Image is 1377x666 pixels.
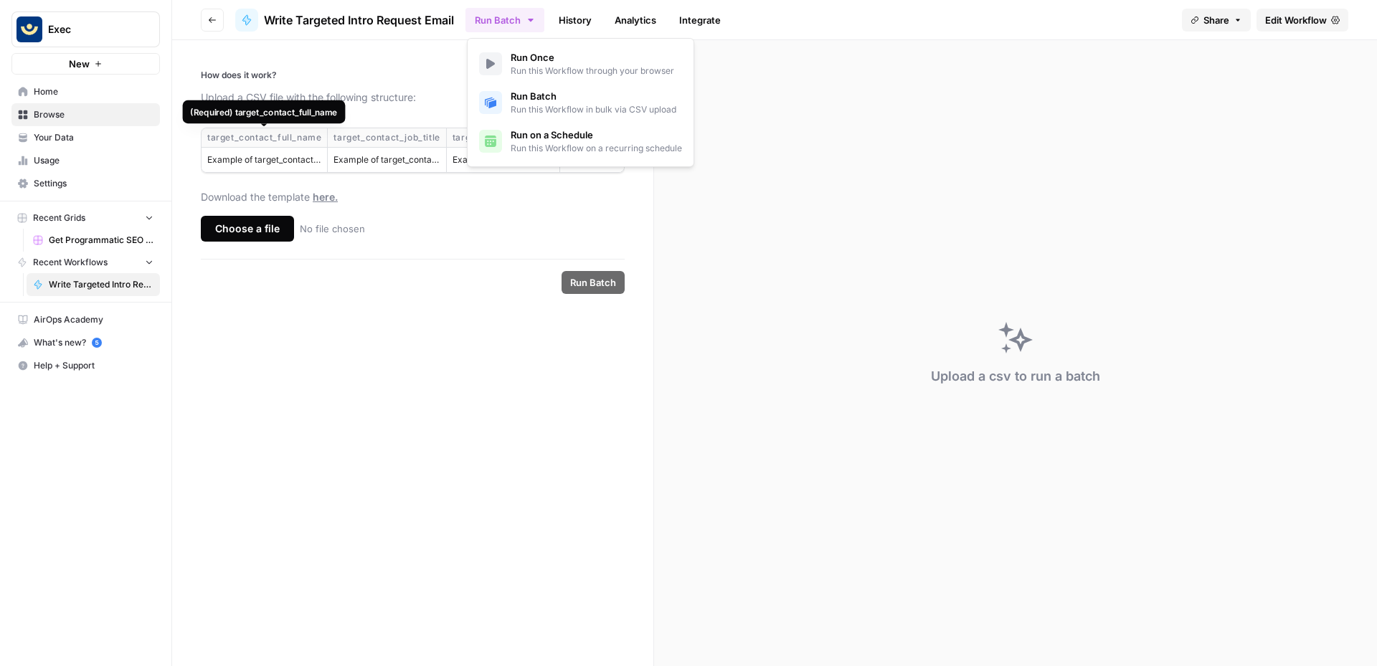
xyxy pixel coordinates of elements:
span: Your Data [34,131,153,144]
span: Edit Workflow [1265,13,1327,27]
a: Home [11,80,160,103]
button: Run Batch [465,8,544,32]
div: Example of target_company_name [453,153,554,166]
span: Home [34,85,153,98]
button: Workspace: Exec [11,11,160,47]
span: Help + Support [34,359,153,372]
div: Run Batch [467,38,694,167]
button: Share [1182,9,1251,32]
span: Share [1203,13,1229,27]
div: target_company_name [453,131,554,144]
a: Your Data [11,126,160,149]
a: Run OnceRun this Workflow through your browser [473,44,688,83]
span: Recent Workflows [33,256,108,269]
p: No file chosen [300,222,365,236]
span: Run this Workflow through your browser [511,65,674,77]
div: Choose a file [201,216,294,242]
button: Run Batch [562,271,625,294]
div: Example of target_contact_job_title [333,153,440,166]
span: Run this Workflow in bulk via CSV upload [511,103,676,116]
span: Write Targeted Intro Request Email [49,278,153,291]
a: Integrate [671,9,729,32]
text: 5 [95,339,98,346]
button: Help + Support [11,354,160,377]
span: New [69,57,90,71]
a: Get Programmatic SEO Keyword Ideas [27,229,160,252]
div: Upload a csv to run a batch [931,366,1100,386]
span: Usage [34,154,153,167]
a: History [550,9,600,32]
span: Run on a Schedule [511,128,682,142]
button: Recent Grids [11,207,160,229]
a: Run BatchRun this Workflow in bulk via CSV upload [473,83,688,122]
p: How does it work? [201,69,625,82]
span: Browse [34,108,153,121]
a: Write Targeted Intro Request Email [235,9,454,32]
a: Write Targeted Intro Request Email [27,273,160,296]
a: 5 [92,338,102,348]
span: Recent Grids [33,211,85,224]
button: New [11,53,160,75]
span: here. [313,191,338,203]
span: Run this Workflow on a recurring schedule [511,142,682,155]
img: Exec Logo [16,16,42,42]
p: Upload a CSV file with the following structure: [201,90,625,105]
a: Settings [11,172,160,195]
div: Download the template [201,190,625,204]
button: Recent Workflows [11,252,160,273]
div: What's new? [12,332,159,353]
span: Run Batch [511,89,676,103]
a: Usage [11,149,160,172]
div: target_contact_job_title [333,131,440,144]
button: What's new? 5 [11,331,160,354]
span: Write Targeted Intro Request Email [264,11,454,29]
span: AirOps Academy [34,313,153,326]
a: AirOps Academy [11,308,160,331]
span: Exec [48,22,135,37]
div: (Required) target_contact_full_name [191,105,338,118]
div: Example of target_contact_full_name [207,153,321,166]
span: Run Batch [570,275,616,290]
a: Run on a ScheduleRun this Workflow on a recurring schedule [473,122,688,161]
a: Browse [11,103,160,126]
span: Get Programmatic SEO Keyword Ideas [49,234,153,247]
a: Analytics [606,9,665,32]
span: Settings [34,177,153,190]
span: Run Once [511,50,674,65]
a: Edit Workflow [1257,9,1348,32]
div: target_contact_full_name [207,131,321,144]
